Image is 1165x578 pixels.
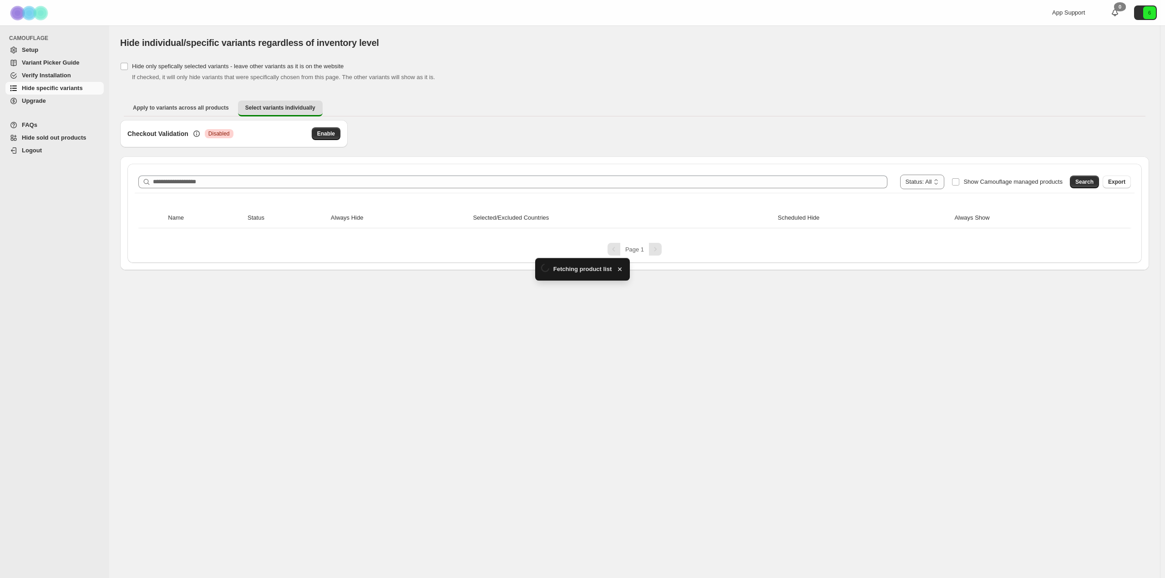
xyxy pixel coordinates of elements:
[245,208,328,228] th: Status
[553,265,612,274] span: Fetching product list
[208,130,230,137] span: Disabled
[5,144,104,157] a: Logout
[1148,10,1151,15] text: 6
[1110,8,1119,17] a: 0
[775,208,952,228] th: Scheduled Hide
[317,130,335,137] span: Enable
[328,208,471,228] th: Always Hide
[1070,176,1099,188] button: Search
[5,82,104,95] a: Hide specific variants
[132,63,344,70] span: Hide only spefically selected variants - leave other variants as it is on the website
[132,74,435,80] span: If checked, it will only hide variants that were specifically chosen from this page. The other va...
[120,120,1149,270] div: Select variants individually
[22,85,83,91] span: Hide specific variants
[7,0,53,25] img: Camouflage
[22,134,86,141] span: Hide sold out products
[133,104,229,111] span: Apply to variants across all products
[1114,2,1126,11] div: 0
[9,35,105,42] span: CAMOUFLAGE
[22,72,71,79] span: Verify Installation
[312,127,340,140] button: Enable
[5,56,104,69] a: Variant Picker Guide
[1075,178,1094,186] span: Search
[22,46,38,53] span: Setup
[22,59,79,66] span: Variant Picker Guide
[1103,176,1131,188] button: Export
[135,243,1135,256] nav: Pagination
[5,95,104,107] a: Upgrade
[1134,5,1157,20] button: Avatar with initials 6
[127,129,188,138] h3: Checkout Validation
[22,121,37,128] span: FAQs
[165,208,245,228] th: Name
[120,38,379,48] span: Hide individual/specific variants regardless of inventory level
[952,208,1104,228] th: Always Show
[126,101,236,115] button: Apply to variants across all products
[963,178,1063,185] span: Show Camouflage managed products
[1143,6,1156,19] span: Avatar with initials 6
[5,44,104,56] a: Setup
[5,69,104,82] a: Verify Installation
[1052,9,1085,16] span: App Support
[470,208,775,228] th: Selected/Excluded Countries
[238,101,323,116] button: Select variants individually
[625,246,644,253] span: Page 1
[1108,178,1125,186] span: Export
[22,147,42,154] span: Logout
[5,119,104,131] a: FAQs
[5,131,104,144] a: Hide sold out products
[245,104,315,111] span: Select variants individually
[22,97,46,104] span: Upgrade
